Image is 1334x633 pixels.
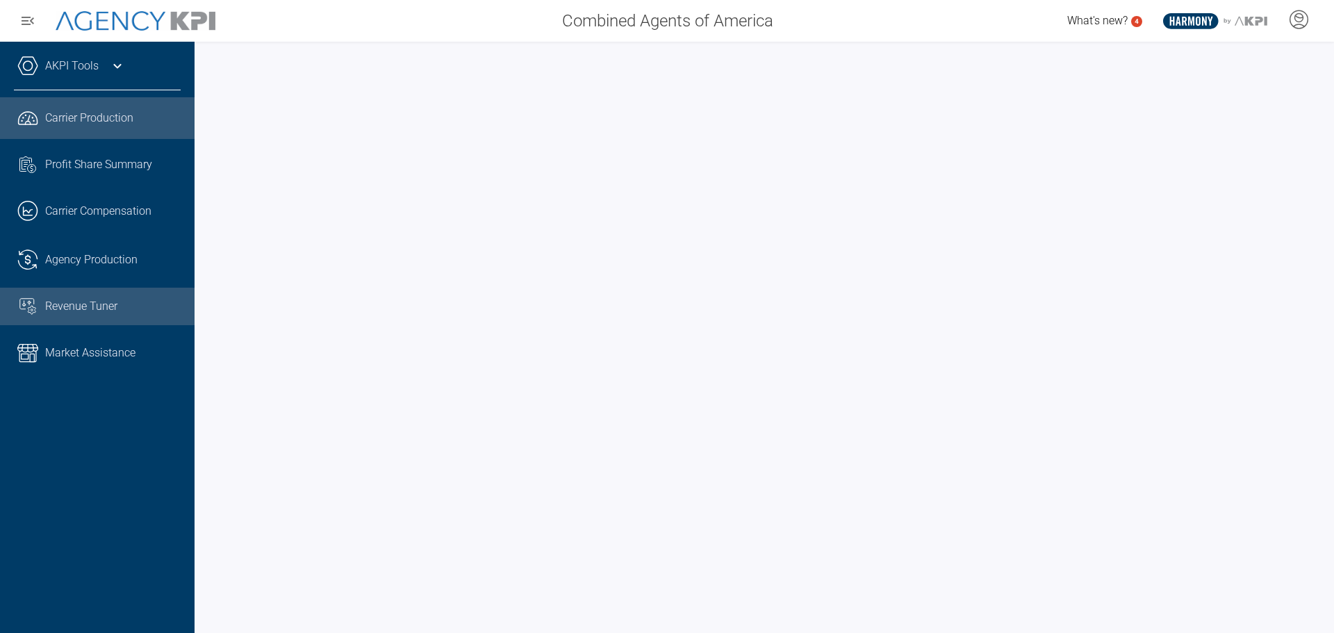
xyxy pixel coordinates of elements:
[45,252,138,268] span: Agency Production
[45,58,99,74] a: AKPI Tools
[56,11,215,31] img: AgencyKPI
[45,203,151,220] span: Carrier Compensation
[1067,14,1128,27] span: What's new?
[45,156,152,173] span: Profit Share Summary
[45,298,117,315] span: Revenue Tuner
[45,345,135,361] span: Market Assistance
[1135,17,1139,25] text: 4
[45,110,133,126] span: Carrier Production
[562,8,773,33] span: Combined Agents of America
[1131,16,1142,27] a: 4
